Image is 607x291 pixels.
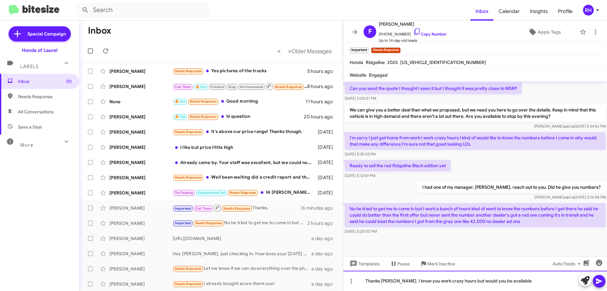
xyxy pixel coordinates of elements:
[291,48,332,55] span: Older Messages
[173,67,307,75] div: Yes pictures of the trucks
[175,221,191,225] span: Important
[175,99,186,104] span: 🔥 Hot
[275,85,302,89] span: Needs Response
[345,132,606,150] p: I'm sorry I just got home from work I work crazy hours I kind of would like to know the numbers b...
[350,60,363,65] span: Honda
[415,258,460,269] button: Mark Inactive
[343,258,385,269] button: Templates
[175,69,202,73] span: Needs Response
[173,82,307,90] div: Inbound Call
[494,2,525,21] a: Calendar
[175,191,193,195] span: Try Pausing
[230,191,256,195] span: Needs Response
[109,235,173,242] div: [PERSON_NAME]
[311,281,338,287] div: a day ago
[538,26,561,38] span: Apply Tags
[315,159,338,166] div: [DATE]
[379,28,446,37] span: [PHONE_NUMBER]
[173,174,315,181] div: Well been waiting did a credit report and they been trying to see if they can get me approved cau...
[228,85,236,89] span: Stop
[553,2,578,21] a: Profile
[190,115,217,119] span: Needs Response
[20,64,39,69] span: Labels
[173,219,307,227] div: No he tried to get me to come in but I work a bunch of hours kind of want to know the numbers bef...
[28,31,66,37] span: Special Campaign
[345,173,375,178] span: [DATE] 5:12:59 PM
[427,258,455,269] span: Mark Inactive
[109,281,173,287] div: [PERSON_NAME]
[288,47,291,55] span: »
[173,189,315,196] div: Hi [PERSON_NAME], yeah 30k is really my upper limit and I wanted to be able to shop around for th...
[348,258,380,269] span: Templates
[195,85,206,89] span: 🔥 Hot
[379,20,446,28] span: [PERSON_NAME]
[307,220,338,226] div: 2 hours ago
[277,47,281,55] span: «
[534,124,606,129] span: [PERSON_NAME] [DATE] 5:34:56 PM
[109,129,173,135] div: [PERSON_NAME]
[311,250,338,257] div: a day ago
[311,235,338,242] div: a day ago
[173,128,315,136] div: It's above our price range! Thanks though.
[306,98,338,105] div: 11 hours ago
[109,205,173,211] div: [PERSON_NAME]
[20,142,33,148] span: More
[109,83,173,90] div: [PERSON_NAME]
[175,206,191,211] span: Important
[173,250,311,257] div: Hey [PERSON_NAME], just checking in. How does your [DATE] or [DATE] look?
[315,144,338,150] div: [DATE]
[109,174,173,181] div: [PERSON_NAME]
[109,114,173,120] div: [PERSON_NAME]
[379,37,446,44] span: Up to 14-day-old leads
[284,45,335,58] button: Next
[345,203,606,227] p: No he tried to get me to come in but I work a bunch of hours kind of want to know the numbers bef...
[195,221,222,225] span: Needs Response
[345,83,522,94] p: Can you send the quote I thought I seen it but I thought it was pretty close to MSRP
[371,47,400,53] small: Needs Response
[470,2,494,21] a: Inbox
[307,68,338,74] div: 5 hours ago
[385,258,415,269] button: Pause
[307,83,338,90] div: 8 hours ago
[88,26,111,36] h1: Inbox
[413,32,446,36] a: Copy Number
[387,60,398,65] span: 2025
[175,175,202,180] span: Needs Response
[173,144,315,150] div: I like but price little high
[175,130,202,134] span: Needs Response
[350,72,366,78] span: Website
[240,85,263,89] span: Not Interested
[175,115,186,119] span: 🔥 Hot
[175,282,202,286] span: Needs Response
[274,45,335,58] nav: Page navigation example
[343,271,607,291] div: Thanks [PERSON_NAME]. I know you work crazy hours but would you be available
[525,2,553,21] a: Insights
[553,258,583,269] span: Auto Fields
[109,68,173,74] div: [PERSON_NAME]
[195,206,212,211] span: Call Them
[109,144,173,150] div: [PERSON_NAME]
[368,27,372,37] span: F
[345,229,377,234] span: [DATE] 5:20:00 PM
[301,205,338,211] div: 16 minutes ago
[350,47,369,53] small: Important
[345,152,376,156] span: [DATE] 8:35:43 PM
[190,99,217,104] span: Needs Response
[18,109,54,115] span: All Conversations
[109,250,173,257] div: [PERSON_NAME]
[578,5,600,16] button: RH
[564,195,575,199] span: said at
[22,47,58,54] div: Honda of Laurel
[173,280,311,288] div: I already bought acura thank you!
[109,220,173,226] div: [PERSON_NAME]
[417,181,606,193] p: I had one of my manager, [PERSON_NAME], reach out to you. Did he give you numbers?
[109,190,173,196] div: [PERSON_NAME]
[175,267,202,271] span: Needs Response
[77,3,209,18] input: Search
[197,191,225,195] span: Appointment Set
[534,195,606,199] span: [PERSON_NAME] [DATE] 5:16:58 PM
[400,60,486,65] span: [US_VEHICLE_IDENTIFICATION_NUMBER]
